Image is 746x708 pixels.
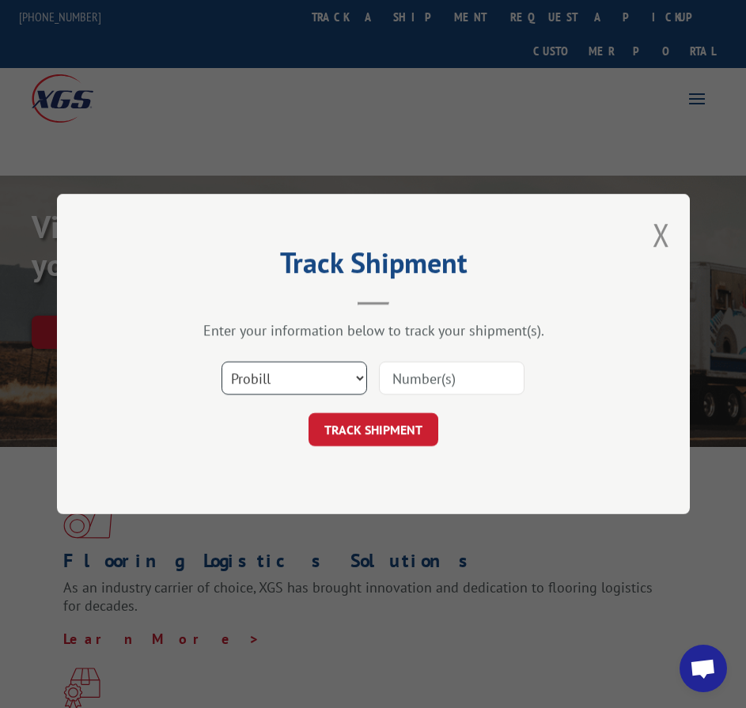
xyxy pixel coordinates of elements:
h2: Track Shipment [136,252,611,282]
div: Enter your information below to track your shipment(s). [136,321,611,339]
div: Open chat [680,645,727,692]
button: Close modal [653,214,670,256]
input: Number(s) [379,362,524,395]
button: TRACK SHIPMENT [309,413,438,446]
